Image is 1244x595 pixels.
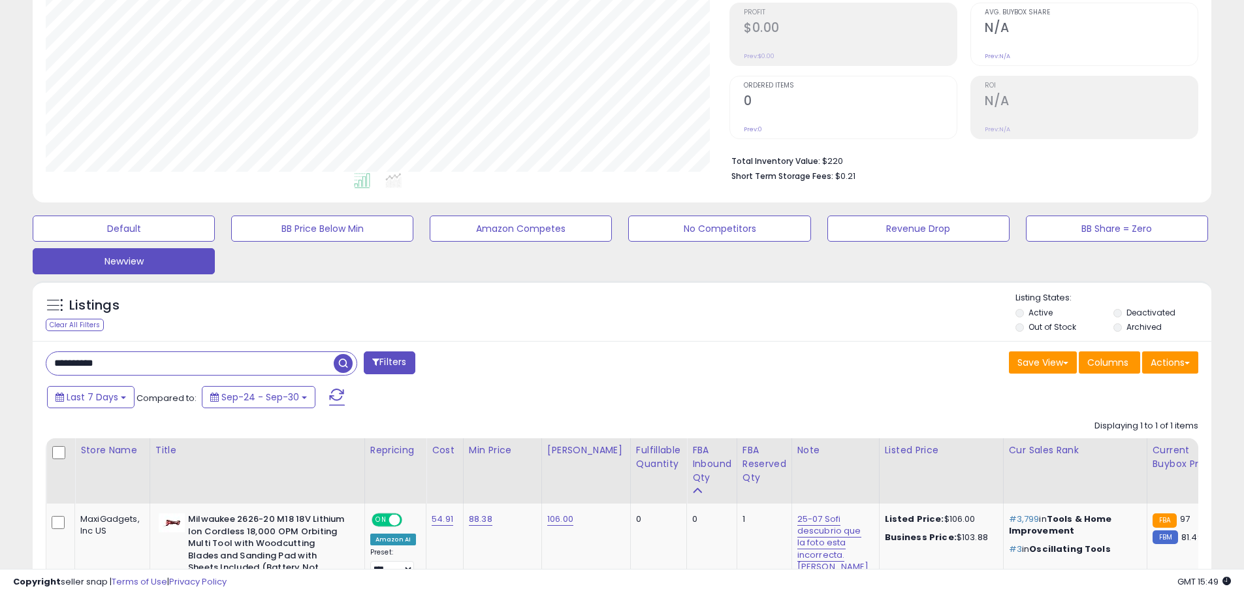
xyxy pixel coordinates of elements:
[744,82,957,89] span: Ordered Items
[985,52,1010,60] small: Prev: N/A
[159,513,185,532] img: 215v00nCNDL._SL40_.jpg
[1181,531,1203,543] span: 81.49
[628,216,810,242] button: No Competitors
[469,443,536,457] div: Min Price
[221,391,299,404] span: Sep-24 - Sep-30
[1142,351,1198,374] button: Actions
[731,152,1188,168] li: $220
[1009,351,1077,374] button: Save View
[33,248,215,274] button: Newview
[469,513,492,526] a: 88.38
[1009,443,1141,457] div: Cur Sales Rank
[1029,543,1111,555] span: Oscillating Tools
[1026,216,1208,242] button: BB Share = Zero
[744,9,957,16] span: Profit
[13,576,227,588] div: seller snap | |
[835,170,855,182] span: $0.21
[364,351,415,374] button: Filters
[885,513,993,525] div: $106.00
[47,386,135,408] button: Last 7 Days
[742,513,782,525] div: 1
[1126,321,1162,332] label: Archived
[744,52,774,60] small: Prev: $0.00
[136,392,197,404] span: Compared to:
[985,20,1198,38] h2: N/A
[1015,292,1211,304] p: Listing States:
[1153,513,1177,528] small: FBA
[742,443,786,485] div: FBA Reserved Qty
[1009,543,1022,555] span: #3
[636,513,677,525] div: 0
[797,443,874,457] div: Note
[1079,351,1140,374] button: Columns
[885,513,944,525] b: Listed Price:
[231,216,413,242] button: BB Price Below Min
[692,443,731,485] div: FBA inbound Qty
[1009,513,1040,525] span: #3,799
[1153,443,1220,471] div: Current Buybox Price
[432,443,458,457] div: Cost
[1177,575,1231,588] span: 2025-10-8 15:49 GMT
[370,534,416,545] div: Amazon AI
[202,386,315,408] button: Sep-24 - Sep-30
[885,443,998,457] div: Listed Price
[636,443,681,471] div: Fulfillable Quantity
[33,216,215,242] button: Default
[46,319,104,331] div: Clear All Filters
[985,125,1010,133] small: Prev: N/A
[731,155,820,167] b: Total Inventory Value:
[827,216,1010,242] button: Revenue Drop
[1009,543,1137,555] p: in
[112,575,167,588] a: Terms of Use
[547,513,573,526] a: 106.00
[985,82,1198,89] span: ROI
[744,125,762,133] small: Prev: 0
[1126,307,1175,318] label: Deactivated
[1087,356,1128,369] span: Columns
[155,443,359,457] div: Title
[1180,513,1190,525] span: 97
[1009,513,1137,537] p: in
[1094,420,1198,432] div: Displaying 1 to 1 of 1 items
[370,443,421,457] div: Repricing
[400,515,421,526] span: OFF
[430,216,612,242] button: Amazon Competes
[169,575,227,588] a: Privacy Policy
[67,391,118,404] span: Last 7 Days
[744,20,957,38] h2: $0.00
[80,513,140,537] div: MaxiGadgets, Inc US
[1029,321,1076,332] label: Out of Stock
[1009,513,1112,537] span: Tools & Home Improvement
[744,93,957,111] h2: 0
[692,513,727,525] div: 0
[985,9,1198,16] span: Avg. Buybox Share
[731,170,833,182] b: Short Term Storage Fees:
[370,548,416,577] div: Preset:
[985,93,1198,111] h2: N/A
[1153,530,1178,544] small: FBM
[1029,307,1053,318] label: Active
[885,531,957,543] b: Business Price:
[80,443,144,457] div: Store Name
[547,443,625,457] div: [PERSON_NAME]
[432,513,453,526] a: 54.91
[885,532,993,543] div: $103.88
[373,515,389,526] span: ON
[13,575,61,588] strong: Copyright
[69,297,120,315] h5: Listings
[188,513,347,589] b: Milwaukee 2626-20 M18 18V Lithium Ion Cordless 18,000 OPM Orbiting Multi Tool with Woodcutting Bl...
